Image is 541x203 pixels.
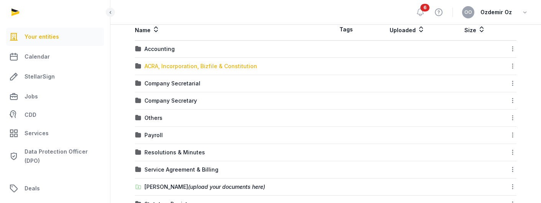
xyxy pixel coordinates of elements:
[135,167,141,173] img: folder.svg
[25,92,38,101] span: Jobs
[135,46,141,52] img: folder.svg
[144,166,218,174] div: Service Agreement & Billing
[403,114,541,203] iframe: Chat Widget
[144,114,162,122] div: Others
[462,6,474,18] button: OO
[6,144,104,169] a: Data Protection Officer (DPO)
[144,149,205,156] div: Resolutions & Minutes
[25,72,55,81] span: StellarSign
[144,45,175,53] div: Accounting
[367,19,448,41] th: Uploaded
[448,19,503,41] th: Size
[135,115,141,121] img: folder.svg
[25,129,49,138] span: Services
[144,131,163,139] div: Payroll
[135,80,141,87] img: folder.svg
[6,67,104,86] a: StellarSign
[144,183,265,191] div: [PERSON_NAME]
[144,80,200,87] div: Company Secretarial
[144,97,197,105] div: Company Secretary
[6,28,104,46] a: Your entities
[6,47,104,66] a: Calendar
[6,107,104,123] a: CDD
[25,52,50,61] span: Calendar
[25,147,101,165] span: Data Protection Officer (DPO)
[326,19,367,41] th: Tags
[6,179,104,198] a: Deals
[135,19,326,41] th: Name
[135,63,141,69] img: folder.svg
[25,32,59,41] span: Your entities
[135,132,141,138] img: folder.svg
[135,149,141,156] img: folder.svg
[420,4,430,11] span: 6
[25,184,40,193] span: Deals
[188,183,265,190] span: (upload your documents here)
[464,10,472,15] span: OO
[135,98,141,104] img: folder.svg
[6,87,104,106] a: Jobs
[25,110,36,120] span: CDD
[144,62,257,70] div: ACRA, Incorporation, Bizfile & Constitution
[6,124,104,142] a: Services
[480,8,512,17] span: Ozdemir Oz
[135,184,141,190] img: folder-upload.svg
